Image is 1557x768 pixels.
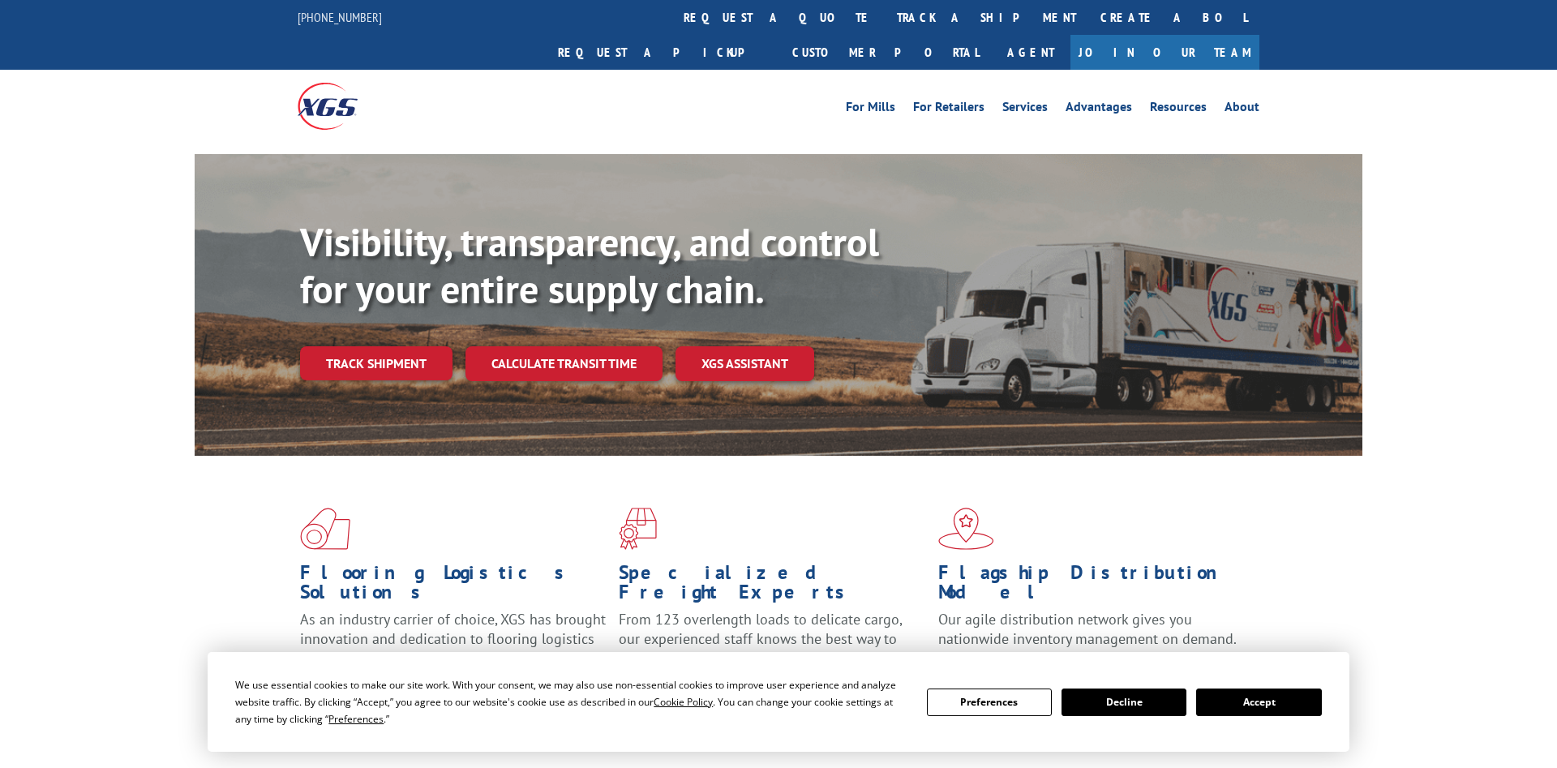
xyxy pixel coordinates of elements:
span: As an industry carrier of choice, XGS has brought innovation and dedication to flooring logistics... [300,610,606,667]
a: About [1225,101,1259,118]
a: Agent [991,35,1070,70]
h1: Flooring Logistics Solutions [300,563,607,610]
a: Customer Portal [780,35,991,70]
div: We use essential cookies to make our site work. With your consent, we may also use non-essential ... [235,676,907,727]
button: Preferences [927,689,1052,716]
a: Join Our Team [1070,35,1259,70]
a: Track shipment [300,346,453,380]
p: From 123 overlength loads to delicate cargo, our experienced staff knows the best way to move you... [619,610,925,682]
span: Our agile distribution network gives you nationwide inventory management on demand. [938,610,1237,648]
a: [PHONE_NUMBER] [298,9,382,25]
a: For Mills [846,101,895,118]
div: Cookie Consent Prompt [208,652,1349,752]
a: Request a pickup [546,35,780,70]
a: Advantages [1066,101,1132,118]
img: xgs-icon-total-supply-chain-intelligence-red [300,508,350,550]
a: For Retailers [913,101,984,118]
h1: Specialized Freight Experts [619,563,925,610]
a: XGS ASSISTANT [676,346,814,381]
button: Accept [1196,689,1321,716]
img: xgs-icon-focused-on-flooring-red [619,508,657,550]
a: Services [1002,101,1048,118]
span: Cookie Policy [654,695,713,709]
a: Resources [1150,101,1207,118]
span: Preferences [328,712,384,726]
b: Visibility, transparency, and control for your entire supply chain. [300,217,879,314]
img: xgs-icon-flagship-distribution-model-red [938,508,994,550]
button: Decline [1062,689,1186,716]
a: Calculate transit time [465,346,663,381]
h1: Flagship Distribution Model [938,563,1245,610]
